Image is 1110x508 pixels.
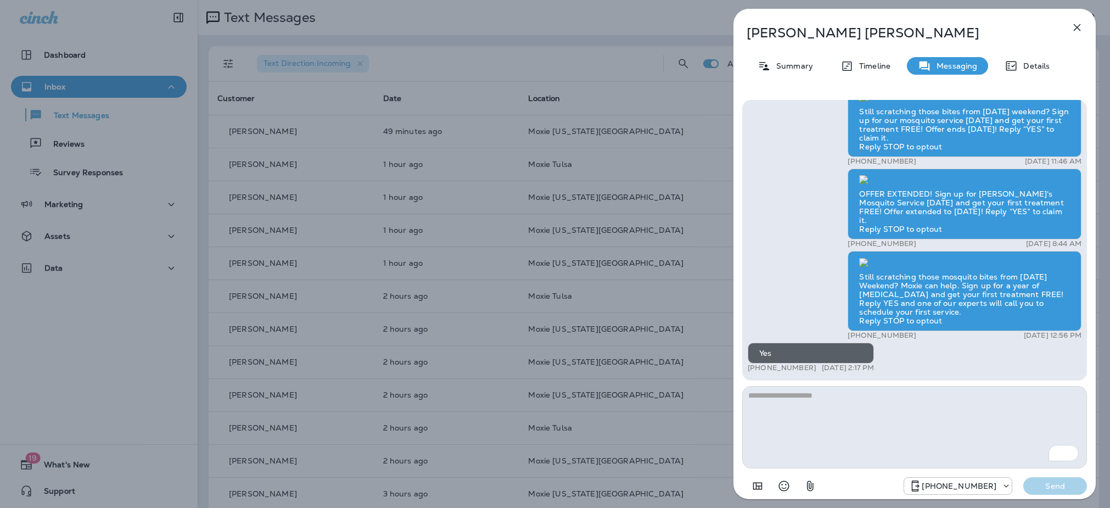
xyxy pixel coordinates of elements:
p: [PHONE_NUMBER] [848,331,916,340]
p: [PHONE_NUMBER] [848,157,916,166]
div: OFFER EXTENDED! Sign up for [PERSON_NAME]'s Mosquito Service [DATE] and get your first treatment ... [848,169,1081,240]
p: Timeline [854,62,890,70]
div: Still scratching those mosquito bites from [DATE] Weekend? Moxie can help. Sign up for a year of ... [848,251,1081,331]
p: Messaging [931,62,977,70]
textarea: To enrich screen reader interactions, please activate Accessibility in Grammarly extension settings [742,386,1087,468]
div: Yes [748,343,874,364]
p: Summary [771,62,813,70]
p: [DATE] 12:56 PM [1024,331,1081,340]
img: twilio-download [859,175,868,184]
p: Details [1018,62,1050,70]
button: Select an emoji [773,475,795,497]
p: [DATE] 8:44 AM [1026,239,1081,248]
div: +1 (405) 644-4279 [904,479,1012,493]
p: [DATE] 11:46 AM [1025,157,1081,166]
img: twilio-download [859,258,868,267]
button: Add in a premade template [747,475,769,497]
p: [DATE] 2:17 PM [822,364,874,372]
p: [PHONE_NUMBER] [922,482,996,490]
div: Still scratching those bites from [DATE] weekend? Sign up for our mosquito service [DATE] and get... [848,86,1081,157]
p: [PERSON_NAME] [PERSON_NAME] [747,25,1046,41]
p: [PHONE_NUMBER] [748,364,816,372]
p: [PHONE_NUMBER] [848,239,916,248]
